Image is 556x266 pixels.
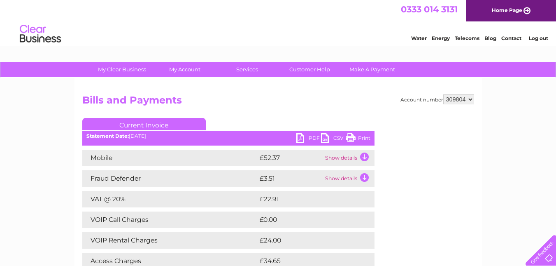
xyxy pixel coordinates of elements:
a: Current Invoice [82,118,206,130]
a: Make A Payment [338,62,406,77]
a: 0333 014 3131 [401,4,458,14]
a: Services [213,62,281,77]
td: VAT @ 20% [82,191,258,207]
td: Show details [323,170,375,187]
div: Clear Business is a trading name of Verastar Limited (registered in [GEOGRAPHIC_DATA] No. 3667643... [84,5,473,40]
td: £24.00 [258,232,358,249]
a: Contact [501,35,521,41]
div: [DATE] [82,133,375,139]
b: Statement Date: [86,133,129,139]
a: Telecoms [455,35,479,41]
a: Energy [432,35,450,41]
a: Blog [484,35,496,41]
td: Mobile [82,150,258,166]
td: Show details [323,150,375,166]
td: VOIP Call Charges [82,212,258,228]
td: £52.37 [258,150,323,166]
div: Account number [400,94,474,104]
a: CSV [321,133,346,145]
a: PDF [296,133,321,145]
td: Fraud Defender [82,170,258,187]
a: Water [411,35,427,41]
td: VOIP Rental Charges [82,232,258,249]
a: My Account [151,62,219,77]
a: Customer Help [276,62,344,77]
a: Print [346,133,370,145]
a: Log out [529,35,548,41]
a: My Clear Business [88,62,156,77]
td: £3.51 [258,170,323,187]
td: £0.00 [258,212,356,228]
img: logo.png [19,21,61,47]
h2: Bills and Payments [82,94,474,110]
td: £22.91 [258,191,357,207]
